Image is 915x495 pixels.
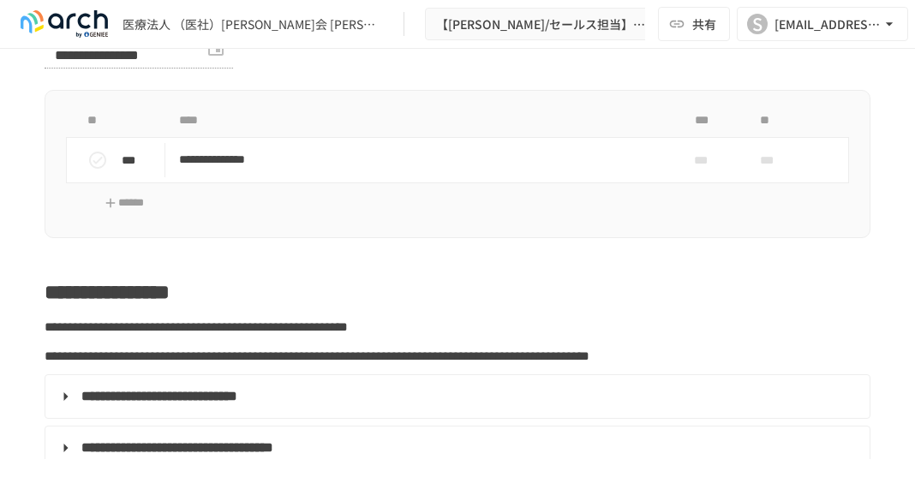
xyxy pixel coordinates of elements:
[747,14,768,34] div: S
[66,104,849,183] table: task table
[737,7,908,41] button: S[EMAIL_ADDRESS][DOMAIN_NAME]
[425,8,699,41] button: 【[PERSON_NAME]/セールス担当】医療法人社団淀さんせん会 [PERSON_NAME]病院様_初期設定サポート
[21,10,109,38] img: logo-default@2x-9cf2c760.svg
[436,14,647,35] span: 【[PERSON_NAME]/セールス担当】医療法人社団淀さんせん会 [PERSON_NAME]病院様_初期設定サポート
[123,15,384,33] div: 医療法人 （医社）[PERSON_NAME]会 [PERSON_NAME]病院
[81,143,115,177] button: status
[774,14,881,35] div: [EMAIL_ADDRESS][DOMAIN_NAME]
[692,15,716,33] span: 共有
[658,7,730,41] button: 共有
